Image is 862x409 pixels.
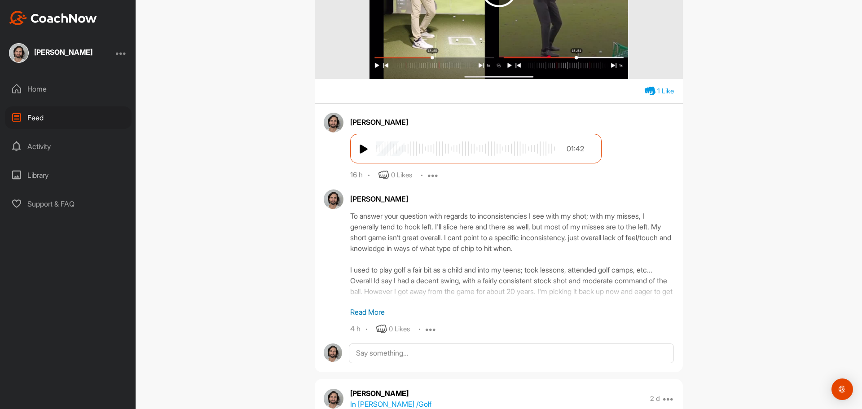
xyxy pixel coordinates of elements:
[391,170,412,180] div: 0 Likes
[5,164,132,186] div: Library
[360,144,369,154] img: play/pause btn
[324,113,343,132] img: avatar
[5,193,132,215] div: Support & FAQ
[5,78,132,100] div: Home
[350,307,674,317] p: Read More
[350,211,674,300] div: To answer your question with regards to inconsistencies I see with my shot; with my misses, I gen...
[350,117,674,128] div: [PERSON_NAME]
[9,11,97,25] img: CoachNow
[324,343,342,362] img: avatar
[324,389,343,409] img: avatar
[657,86,674,97] div: 1 Like
[350,388,431,399] p: [PERSON_NAME]
[389,324,410,334] div: 0 Likes
[650,394,660,403] p: 2 d
[831,378,853,400] div: Open Intercom Messenger
[9,43,29,63] img: square_7c52a94195b2bc521eae4cc91ccb1314.jpg
[557,143,594,154] div: 01:42
[5,135,132,158] div: Activity
[5,106,132,129] div: Feed
[34,48,92,56] div: [PERSON_NAME]
[350,325,361,334] div: 4 h
[350,194,674,204] div: [PERSON_NAME]
[350,171,363,180] div: 16 h
[324,189,343,209] img: avatar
